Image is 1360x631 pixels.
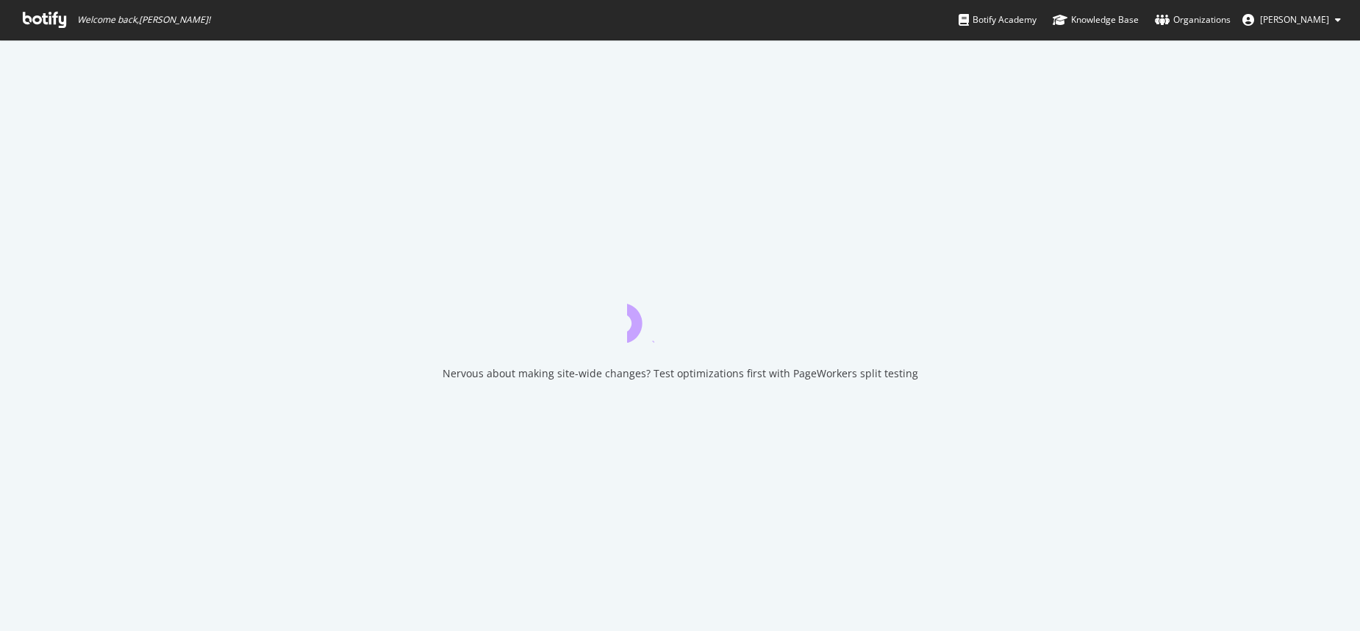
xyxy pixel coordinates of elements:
[1260,13,1329,26] span: Joe Edakkunnathu
[1155,13,1231,27] div: Organizations
[627,290,733,343] div: animation
[77,14,210,26] span: Welcome back, [PERSON_NAME] !
[959,13,1037,27] div: Botify Academy
[443,366,918,381] div: Nervous about making site-wide changes? Test optimizations first with PageWorkers split testing
[1053,13,1139,27] div: Knowledge Base
[1231,8,1353,32] button: [PERSON_NAME]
